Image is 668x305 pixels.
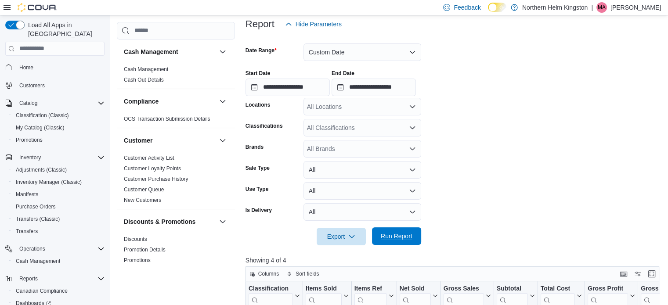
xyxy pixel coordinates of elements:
[124,186,164,193] span: Customer Queue
[124,257,151,263] a: Promotions
[124,115,210,122] span: OCS Transaction Submission Details
[124,136,152,145] h3: Customer
[246,79,330,96] input: Press the down key to open a popover containing a calendar.
[19,64,33,71] span: Home
[9,201,108,213] button: Purchase Orders
[9,225,108,237] button: Transfers
[246,269,282,279] button: Columns
[409,103,416,110] button: Open list of options
[124,236,147,242] a: Discounts
[444,284,484,293] div: Gross Sales
[124,154,174,161] span: Customer Activity List
[16,152,105,163] span: Inventory
[12,201,105,212] span: Purchase Orders
[296,270,319,277] span: Sort fields
[381,232,412,240] span: Run Report
[16,112,69,119] span: Classification (Classic)
[16,98,41,108] button: Catalog
[124,47,216,56] button: Cash Management
[124,47,178,56] h3: Cash Management
[19,245,45,252] span: Operations
[246,101,271,108] label: Locations
[124,165,181,172] span: Customer Loyalty Points
[124,217,216,226] button: Discounts & Promotions
[117,114,235,128] div: Compliance
[497,284,528,293] div: Subtotal
[9,109,108,122] button: Classification (Classic)
[124,217,195,226] h3: Discounts & Promotions
[303,161,421,179] button: All
[332,79,416,96] input: Press the down key to open a popover containing a calendar.
[632,269,643,279] button: Display options
[522,2,588,13] p: Northern Helm Kingston
[2,243,108,255] button: Operations
[354,284,387,293] div: Items Ref
[16,62,105,73] span: Home
[12,135,105,145] span: Promotions
[246,207,272,214] label: Is Delivery
[591,2,593,13] p: |
[282,15,345,33] button: Hide Parameters
[19,275,38,282] span: Reports
[409,145,416,152] button: Open list of options
[409,124,416,131] button: Open list of options
[9,213,108,225] button: Transfers (Classic)
[217,216,228,227] button: Discounts & Promotions
[117,153,235,209] div: Customer
[16,179,82,186] span: Inventory Manager (Classic)
[12,165,105,175] span: Adjustments (Classic)
[303,203,421,221] button: All
[588,284,628,293] div: Gross Profit
[124,176,188,183] span: Customer Purchase History
[12,201,59,212] a: Purchase Orders
[246,256,664,265] p: Showing 4 of 4
[12,226,105,237] span: Transfers
[283,269,322,279] button: Sort fields
[16,80,105,91] span: Customers
[12,256,64,266] a: Cash Management
[9,285,108,297] button: Canadian Compliance
[124,116,210,122] a: OCS Transaction Submission Details
[16,287,68,294] span: Canadian Compliance
[332,70,354,77] label: End Date
[16,244,105,254] span: Operations
[317,228,366,245] button: Export
[249,284,293,293] div: Classification
[12,177,85,187] a: Inventory Manager (Classic)
[596,2,607,13] div: Maria Amorim
[306,284,342,293] div: Items Sold
[598,2,606,13] span: MA
[12,214,105,224] span: Transfers (Classic)
[124,176,188,182] a: Customer Purchase History
[303,43,421,61] button: Custom Date
[12,256,105,266] span: Cash Management
[25,21,105,38] span: Load All Apps in [GEOGRAPHIC_DATA]
[16,273,105,284] span: Reports
[2,97,108,109] button: Catalog
[322,228,361,245] span: Export
[646,269,657,279] button: Enter fullscreen
[16,228,38,235] span: Transfers
[12,189,42,200] a: Manifests
[16,273,41,284] button: Reports
[12,165,70,175] a: Adjustments (Classic)
[12,122,105,133] span: My Catalog (Classic)
[124,136,216,145] button: Customer
[124,155,174,161] a: Customer Activity List
[610,2,661,13] p: [PERSON_NAME]
[12,286,71,296] a: Canadian Compliance
[124,165,181,172] a: Customer Loyalty Points
[124,247,166,253] a: Promotion Details
[16,136,43,144] span: Promotions
[12,214,63,224] a: Transfers (Classic)
[124,76,164,83] span: Cash Out Details
[9,164,108,176] button: Adjustments (Classic)
[246,144,264,151] label: Brands
[124,66,168,72] a: Cash Management
[9,255,108,267] button: Cash Management
[296,20,342,29] span: Hide Parameters
[124,77,164,83] a: Cash Out Details
[12,122,68,133] a: My Catalog (Classic)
